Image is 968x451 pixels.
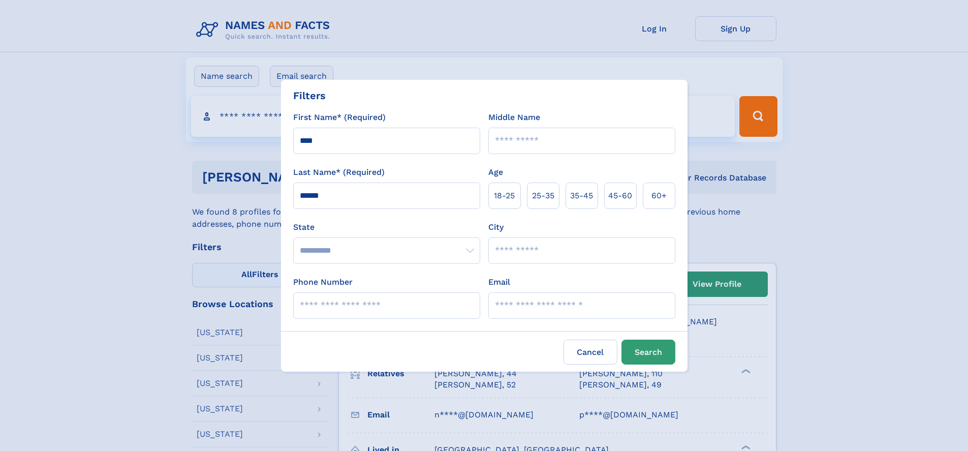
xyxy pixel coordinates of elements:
span: 25‑35 [532,190,554,202]
span: 35‑45 [570,190,593,202]
label: State [293,221,480,233]
span: 60+ [651,190,667,202]
span: 45‑60 [608,190,632,202]
label: First Name* (Required) [293,111,386,124]
div: Filters [293,88,326,103]
button: Search [621,340,675,365]
label: Cancel [564,340,617,365]
label: Age [488,166,503,178]
label: Last Name* (Required) [293,166,385,178]
label: Email [488,276,510,288]
label: City [488,221,504,233]
label: Phone Number [293,276,353,288]
label: Middle Name [488,111,540,124]
span: 18‑25 [494,190,515,202]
